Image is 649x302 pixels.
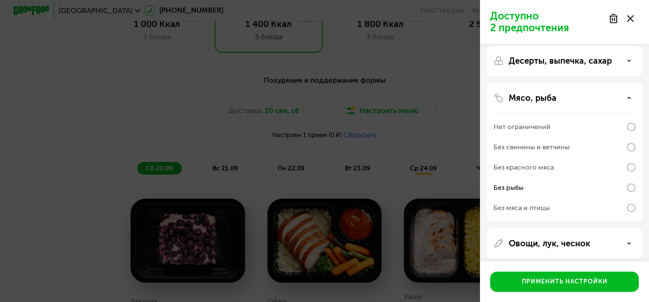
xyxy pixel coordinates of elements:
p: Доступно 2 предпочтения [490,10,603,34]
button: Применить настройки [490,272,639,292]
div: Нет ограничений [494,122,551,132]
div: Без рыбы [494,183,524,193]
div: Без красного мяса [494,162,554,173]
p: Мясо, рыба [509,93,556,103]
div: Без мяса и птицы [494,203,550,213]
div: Без свинины и ветчины [494,142,570,152]
p: Десерты, выпечка, сахар [509,56,612,66]
p: Овощи, лук, чеснок [509,238,590,248]
div: Применить настройки [522,278,608,286]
